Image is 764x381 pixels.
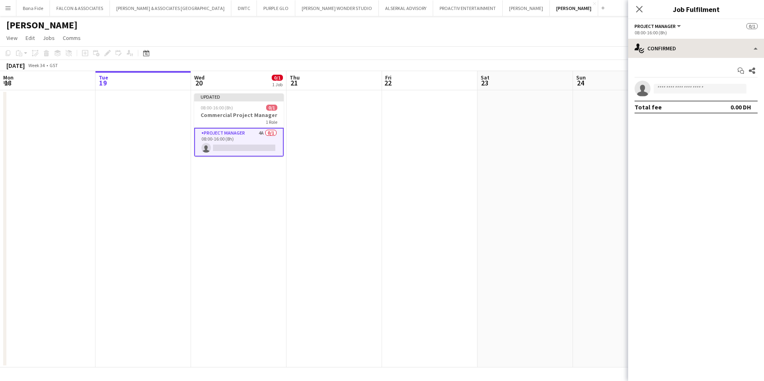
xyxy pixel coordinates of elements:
div: Updated [194,93,284,100]
span: 23 [479,78,489,87]
button: DWTC [231,0,257,16]
button: ALSERKAL ADVISORY [379,0,433,16]
div: Total fee [635,103,662,111]
h3: Commercial Project Manager [194,111,284,119]
span: Mon [3,74,14,81]
span: View [6,34,18,42]
a: View [3,33,21,43]
div: Confirmed [628,39,764,58]
span: Sun [576,74,586,81]
div: 08:00-16:00 (8h) [635,30,758,36]
div: 0.00 DH [730,103,751,111]
span: 21 [288,78,300,87]
span: 0/1 [746,23,758,29]
button: FALCON & ASSOCIATES [50,0,110,16]
span: 08:00-16:00 (8h) [201,105,233,111]
a: Jobs [40,33,58,43]
span: 0/1 [272,75,283,81]
span: 19 [97,78,108,87]
button: Bona Fide [16,0,50,16]
div: [DATE] [6,62,25,69]
span: Thu [290,74,300,81]
span: 18 [2,78,14,87]
div: 1 Job [272,81,283,87]
span: Edit [26,34,35,42]
div: GST [50,62,58,68]
h3: Job Fulfilment [628,4,764,14]
span: 24 [575,78,586,87]
button: PURPLE GLO [257,0,295,16]
span: 1 Role [266,119,277,125]
button: [PERSON_NAME] [550,0,598,16]
span: Jobs [43,34,55,42]
h1: [PERSON_NAME] [6,19,78,31]
button: [PERSON_NAME] [503,0,550,16]
span: Comms [63,34,81,42]
span: 0/1 [266,105,277,111]
a: Comms [60,33,84,43]
button: [PERSON_NAME] & ASSOCIATES [GEOGRAPHIC_DATA] [110,0,231,16]
span: Tue [99,74,108,81]
span: Fri [385,74,392,81]
span: Sat [481,74,489,81]
app-card-role: Project Manager4A0/108:00-16:00 (8h) [194,128,284,157]
span: Project Manager [635,23,676,29]
span: 20 [193,78,205,87]
button: Project Manager [635,23,682,29]
button: PROACTIV ENTERTAINMENT [433,0,503,16]
span: Wed [194,74,205,81]
a: Edit [22,33,38,43]
app-job-card: Updated08:00-16:00 (8h)0/1Commercial Project Manager1 RoleProject Manager4A0/108:00-16:00 (8h) [194,93,284,157]
button: [PERSON_NAME] WONDER STUDIO [295,0,379,16]
span: 22 [384,78,392,87]
span: Week 34 [26,62,46,68]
